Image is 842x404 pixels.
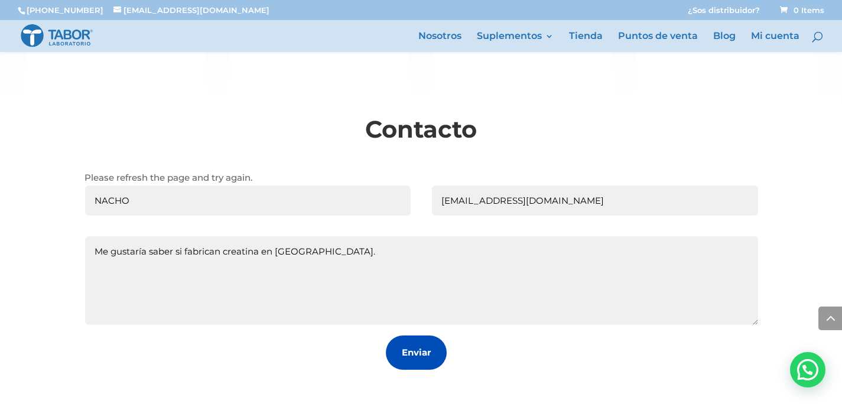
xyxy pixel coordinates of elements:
[477,32,554,52] a: Suplementos
[778,5,824,15] a: 0 Items
[386,335,447,370] button: Enviar
[751,32,799,52] a: Mi cuenta
[569,32,603,52] a: Tienda
[780,5,824,15] span: 0 Items
[20,23,93,48] img: Laboratorio Tabor
[85,236,758,325] textarea: Me gustaría saber si fabrican creatina en [GEOGRAPHIC_DATA].
[84,170,758,185] p: Please refresh the page and try again.
[113,5,269,15] a: [EMAIL_ADDRESS][DOMAIN_NAME]
[214,113,628,152] h2: Contacto
[27,5,103,15] a: [PHONE_NUMBER]
[418,32,461,52] a: Nosotros
[713,32,736,52] a: Blog
[688,6,760,20] a: ¿Sos distribuidor?
[85,185,411,216] input: Nombre
[432,185,758,216] input: Email
[618,32,698,52] a: Puntos de venta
